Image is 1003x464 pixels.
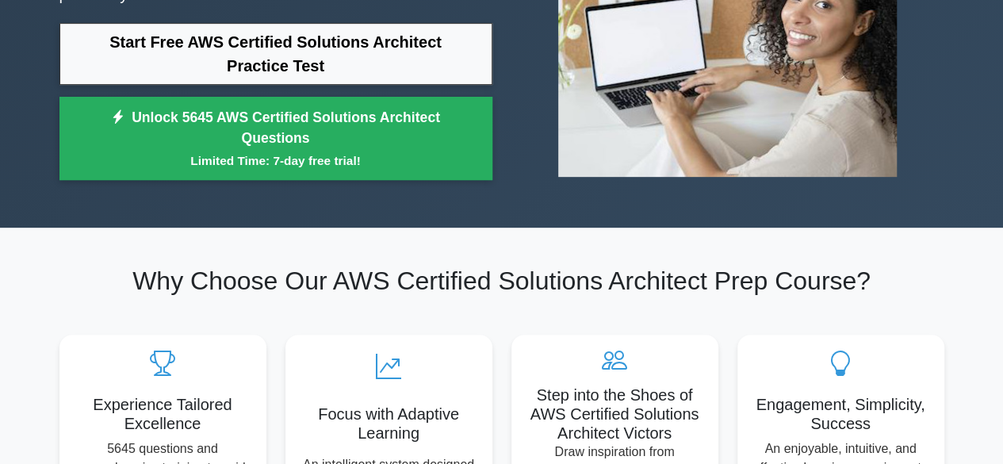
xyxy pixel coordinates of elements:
small: Limited Time: 7-day free trial! [79,151,473,170]
a: Start Free AWS Certified Solutions Architect Practice Test [59,23,492,85]
h2: Why Choose Our AWS Certified Solutions Architect Prep Course? [59,266,944,296]
h5: Experience Tailored Excellence [72,395,254,433]
h5: Step into the Shoes of AWS Certified Solutions Architect Victors [524,385,706,443]
h5: Focus with Adaptive Learning [298,405,480,443]
a: Unlock 5645 AWS Certified Solutions Architect QuestionsLimited Time: 7-day free trial! [59,97,492,181]
h5: Engagement, Simplicity, Success [750,395,932,433]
